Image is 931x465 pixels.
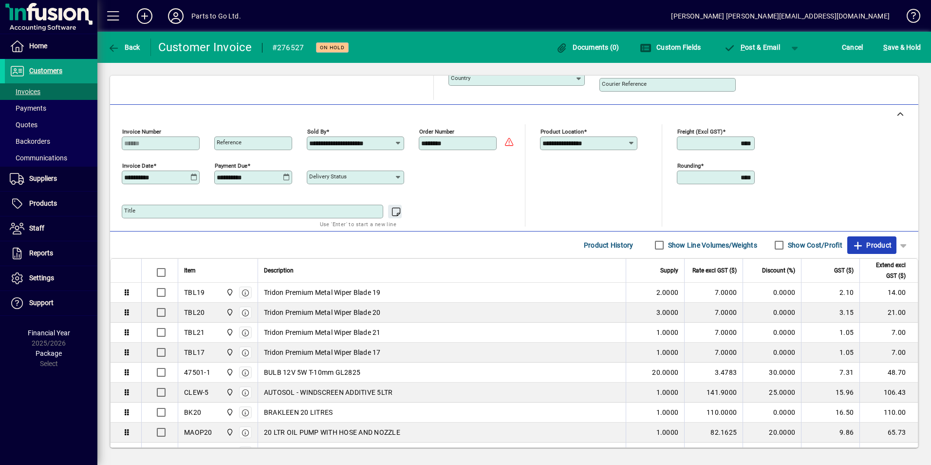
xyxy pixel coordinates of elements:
[223,287,235,298] span: DAE - Bulk Store
[602,80,647,87] mat-label: Courier Reference
[419,128,454,135] mat-label: Order number
[124,207,135,214] mat-label: Title
[309,173,347,180] mat-label: Delivery status
[5,167,97,191] a: Suppliers
[881,39,923,56] button: Save & Hold
[584,237,633,253] span: Product History
[660,265,678,276] span: Supply
[264,288,381,297] span: Tridon Premium Metal Wiper Blade 19
[859,383,918,403] td: 106.43
[5,216,97,241] a: Staff
[108,43,140,51] span: Back
[451,75,470,81] mat-label: Country
[652,368,678,377] span: 20.0000
[223,367,235,378] span: DAE - Bulk Store
[692,265,737,276] span: Rate excl GST ($)
[10,88,40,96] span: Invoices
[10,137,50,145] span: Backorders
[852,237,892,253] span: Product
[743,383,801,403] td: 25.0000
[223,307,235,318] span: DAE - Bulk Store
[690,407,737,417] div: 110.0000
[29,42,47,50] span: Home
[719,39,785,56] button: Post & Email
[801,363,859,383] td: 7.31
[743,423,801,443] td: 20.0000
[859,303,918,323] td: 21.00
[842,39,863,55] span: Cancel
[859,343,918,363] td: 7.00
[859,443,918,463] td: 15.16
[320,218,396,230] mat-hint: Use 'Enter' to start a new line
[743,363,801,383] td: 30.0000
[5,83,97,100] a: Invoices
[743,403,801,423] td: 0.0000
[5,241,97,266] a: Reports
[741,43,745,51] span: P
[690,368,737,377] div: 3.4783
[690,427,737,437] div: 82.1625
[724,43,780,51] span: ost & Email
[10,104,46,112] span: Payments
[656,348,679,357] span: 1.0000
[580,236,637,254] button: Product History
[801,403,859,423] td: 16.50
[5,192,97,216] a: Products
[307,128,326,135] mat-label: Sold by
[5,291,97,315] a: Support
[786,240,842,250] label: Show Cost/Profit
[899,2,919,34] a: Knowledge Base
[29,199,57,207] span: Products
[29,274,54,282] span: Settings
[10,121,37,129] span: Quotes
[264,265,294,276] span: Description
[184,387,209,397] div: CLEW-5
[184,328,205,337] div: TBL21
[10,154,67,162] span: Communications
[656,427,679,437] span: 1.0000
[801,423,859,443] td: 9.86
[540,128,584,135] mat-label: Product location
[656,288,679,297] span: 2.0000
[5,150,97,166] a: Communications
[554,39,622,56] button: Documents (0)
[859,323,918,343] td: 7.00
[5,34,97,58] a: Home
[883,43,887,51] span: S
[677,128,723,135] mat-label: Freight (excl GST)
[671,8,890,24] div: [PERSON_NAME] [PERSON_NAME][EMAIL_ADDRESS][DOMAIN_NAME]
[223,407,235,418] span: DAE - Bulk Store
[762,265,795,276] span: Discount (%)
[743,343,801,363] td: 0.0000
[743,443,801,463] td: 30.0000
[223,387,235,398] span: DAE - Bulk Store
[5,133,97,150] a: Backorders
[264,368,360,377] span: BULB 12V 5W T-10mm GL2825
[883,39,921,55] span: ave & Hold
[656,328,679,337] span: 1.0000
[839,39,866,56] button: Cancel
[859,423,918,443] td: 65.73
[743,303,801,323] td: 0.0000
[556,43,619,51] span: Documents (0)
[859,403,918,423] td: 110.00
[5,116,97,133] a: Quotes
[97,39,151,56] app-page-header-button: Back
[29,249,53,257] span: Reports
[801,283,859,303] td: 2.10
[801,383,859,403] td: 15.96
[264,328,381,337] span: Tridon Premium Metal Wiper Blade 21
[264,387,393,397] span: AUTOSOL - WINDSCREEN ADDITIVE 5LTR
[666,240,757,250] label: Show Line Volumes/Weights
[264,427,400,437] span: 20 LTR OIL PUMP WITH HOSE AND NOZZLE
[640,43,701,51] span: Custom Fields
[160,7,191,25] button: Profile
[184,348,205,357] div: TBL17
[122,128,161,135] mat-label: Invoice number
[215,162,247,169] mat-label: Payment due
[859,363,918,383] td: 48.70
[217,139,242,146] mat-label: Reference
[105,39,143,56] button: Back
[690,328,737,337] div: 7.0000
[223,327,235,338] span: DAE - Bulk Store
